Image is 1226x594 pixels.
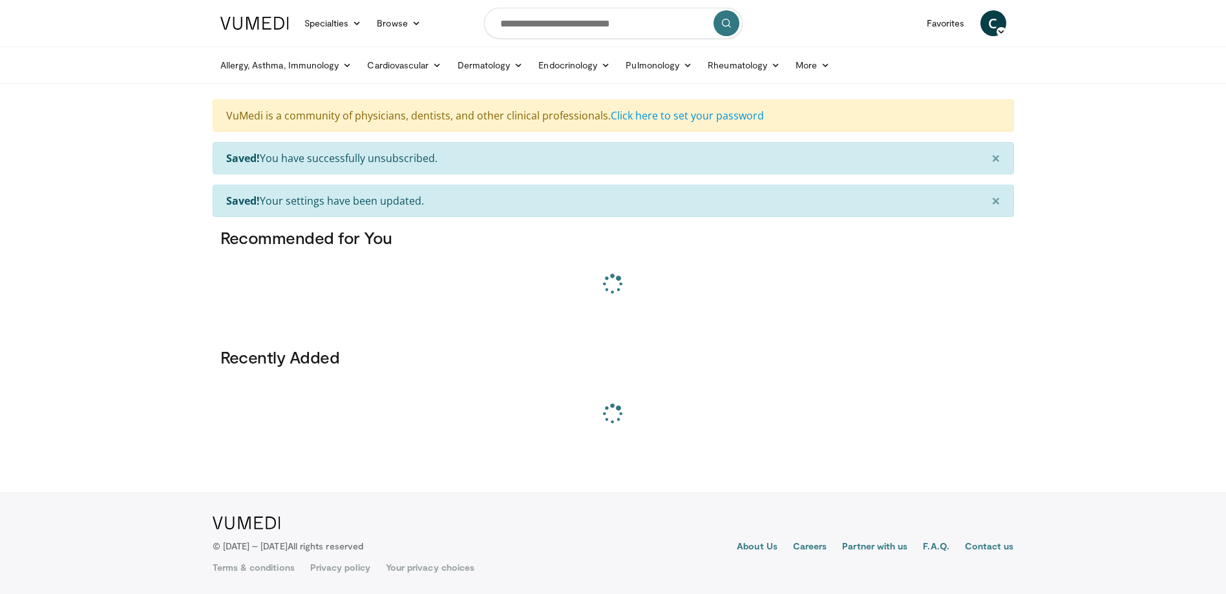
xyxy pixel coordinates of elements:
[220,227,1006,248] h3: Recommended for You
[213,99,1014,132] div: VuMedi is a community of physicians, dentists, and other clinical professionals.
[842,540,907,555] a: Partner with us
[980,10,1006,36] a: C
[386,561,474,574] a: Your privacy choices
[700,52,788,78] a: Rheumatology
[793,540,827,555] a: Careers
[923,540,949,555] a: F.A.Q.
[611,108,764,123] a: Click here to set your password
[531,52,618,78] a: Endocrinology
[310,561,370,574] a: Privacy policy
[965,540,1014,555] a: Contact us
[213,517,280,529] img: VuMedi Logo
[220,17,289,30] img: VuMedi Logo
[297,10,370,36] a: Specialties
[618,52,700,78] a: Pulmonology
[450,52,531,78] a: Dermatology
[788,52,838,78] a: More
[288,540,363,551] span: All rights reserved
[213,185,1014,217] div: Your settings have been updated.
[919,10,973,36] a: Favorites
[484,8,743,39] input: Search topics, interventions
[978,143,1013,174] button: ×
[359,52,449,78] a: Cardiovascular
[213,540,364,553] p: © [DATE] – [DATE]
[226,194,260,208] strong: Saved!
[220,347,1006,367] h3: Recently Added
[226,151,260,165] strong: Saved!
[213,142,1014,174] div: You have successfully unsubscribed.
[737,540,777,555] a: About Us
[978,185,1013,216] button: ×
[213,561,295,574] a: Terms & conditions
[213,52,360,78] a: Allergy, Asthma, Immunology
[369,10,428,36] a: Browse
